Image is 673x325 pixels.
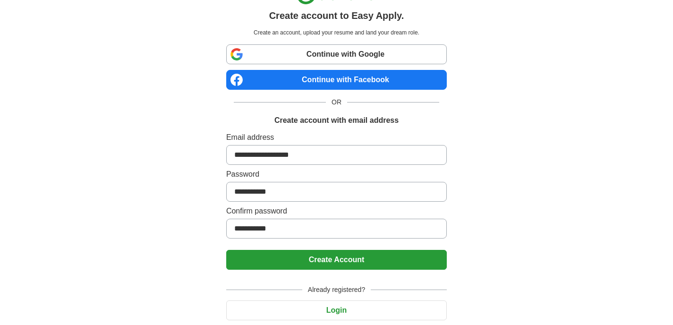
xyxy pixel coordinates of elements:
h1: Create account with email address [274,115,399,126]
a: Continue with Google [226,44,447,64]
button: Login [226,300,447,320]
span: Already registered? [302,285,371,295]
label: Email address [226,132,447,143]
p: Create an account, upload your resume and land your dream role. [228,28,445,37]
a: Continue with Facebook [226,70,447,90]
h1: Create account to Easy Apply. [269,9,404,23]
label: Password [226,169,447,180]
button: Create Account [226,250,447,270]
label: Confirm password [226,205,447,217]
a: Login [226,306,447,314]
span: OR [326,97,347,107]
